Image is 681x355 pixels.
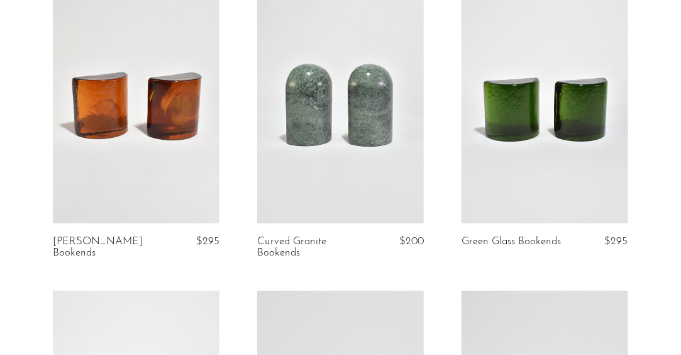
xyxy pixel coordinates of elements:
span: $295 [605,236,628,247]
a: [PERSON_NAME] Bookends [53,236,162,259]
a: Green Glass Bookends [462,236,561,247]
span: $295 [196,236,219,247]
span: $200 [399,236,424,247]
a: Curved Granite Bookends [257,236,366,259]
